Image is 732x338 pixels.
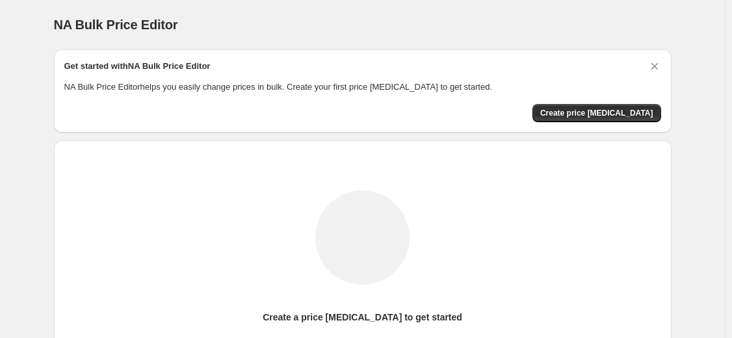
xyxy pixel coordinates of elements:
[64,60,211,73] h2: Get started with NA Bulk Price Editor
[54,18,178,32] span: NA Bulk Price Editor
[648,60,661,73] button: Dismiss card
[540,108,653,118] span: Create price [MEDICAL_DATA]
[64,81,661,94] p: NA Bulk Price Editor helps you easily change prices in bulk. Create your first price [MEDICAL_DAT...
[532,104,661,122] button: Create price change job
[263,311,462,324] p: Create a price [MEDICAL_DATA] to get started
